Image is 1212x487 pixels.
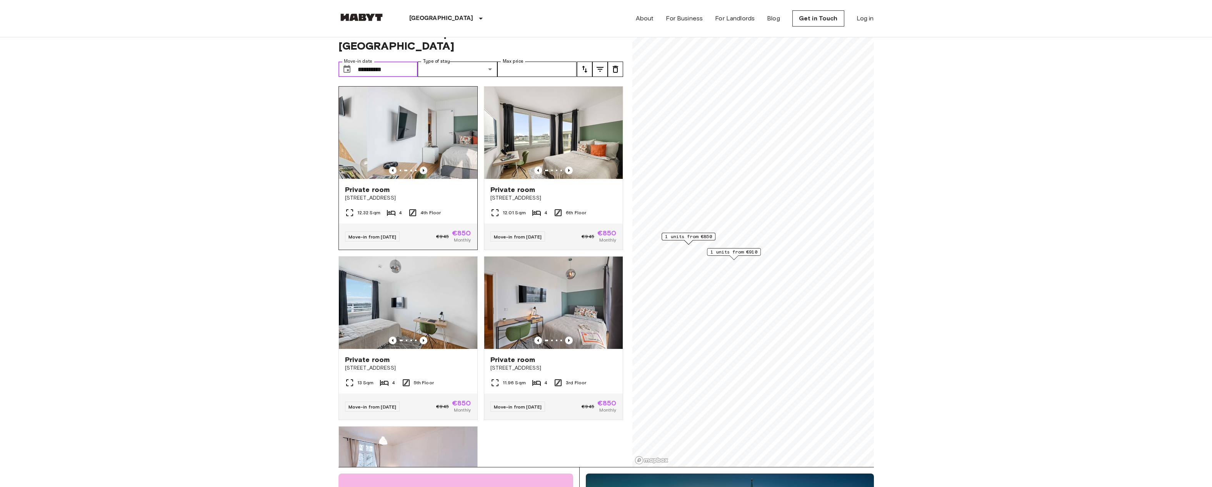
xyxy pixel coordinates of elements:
span: €850 [597,230,617,237]
img: Marketing picture of unit DE-02-021-002-02HF [484,87,623,179]
span: €945 [436,403,449,410]
span: 12.32 Sqm [357,209,380,216]
button: tune [577,62,592,77]
span: Move-in from [DATE] [348,234,397,240]
span: 13 Sqm [357,379,374,386]
img: Marketing picture of unit DE-02-019-002-03HF [484,257,623,349]
a: Marketing picture of unit DE-02-022-003-03HFMarketing picture of unit DE-02-022-003-03HFPrevious ... [338,86,478,250]
img: Marketing picture of unit DE-02-022-003-03HF [367,87,506,179]
span: €945 [582,233,594,240]
button: Previous image [420,167,427,174]
span: 1 units from €850 [665,233,712,240]
button: tune [608,62,623,77]
span: 3rd Floor [566,379,586,386]
span: [STREET_ADDRESS] [490,364,617,372]
span: Move-in from [DATE] [494,234,542,240]
span: 1 units from €910 [710,249,757,255]
button: Previous image [534,337,542,344]
span: Monthly [454,407,471,414]
img: Marketing picture of unit DE-02-022-004-04HF [339,257,477,349]
a: Blog [767,14,780,23]
span: €850 [597,400,617,407]
span: €945 [582,403,594,410]
div: Map marker [662,233,715,245]
label: Type of stay [423,58,450,65]
button: Previous image [420,337,427,344]
button: Previous image [565,167,573,174]
label: Move-in date [344,58,372,65]
span: 4 [544,379,547,386]
span: Private room [490,355,535,364]
a: Marketing picture of unit DE-02-019-002-03HFPrevious imagePrevious imagePrivate room[STREET_ADDRE... [484,256,623,420]
a: About [636,14,654,23]
a: Marketing picture of unit DE-02-022-004-04HFPrevious imagePrevious imagePrivate room[STREET_ADDRE... [338,256,478,420]
canvas: Map [632,17,874,467]
span: €850 [452,400,471,407]
span: €945 [436,233,449,240]
span: Private rooms and apartments for rent in [GEOGRAPHIC_DATA] [338,26,623,52]
span: [STREET_ADDRESS] [490,194,617,202]
a: Get in Touch [792,10,844,27]
button: Previous image [389,337,397,344]
span: [STREET_ADDRESS] [345,194,471,202]
span: 4 [399,209,402,216]
span: Private room [345,185,390,194]
span: 4th Floor [420,209,441,216]
a: Log in [857,14,874,23]
span: 5th Floor [414,379,434,386]
span: 6th Floor [566,209,586,216]
a: Mapbox logo [635,456,669,465]
span: Move-in from [DATE] [494,404,542,410]
span: [STREET_ADDRESS] [345,364,471,372]
a: For Business [666,14,703,23]
button: Previous image [389,167,397,174]
span: 4 [544,209,547,216]
span: Monthly [599,237,616,243]
span: Private room [345,355,390,364]
button: tune [592,62,608,77]
button: Choose date, selected date is 31 Oct 2025 [339,62,355,77]
a: For Landlords [715,14,755,23]
span: 4 [392,379,395,386]
p: [GEOGRAPHIC_DATA] [409,14,473,23]
a: Marketing picture of unit DE-02-021-002-02HFPrevious imagePrevious imagePrivate room[STREET_ADDRE... [484,86,623,250]
div: Map marker [707,248,761,260]
span: Monthly [454,237,471,243]
span: 12.01 Sqm [503,209,526,216]
button: Previous image [534,167,542,174]
span: Monthly [599,407,616,414]
button: Previous image [565,337,573,344]
span: 11.96 Sqm [503,379,526,386]
img: Habyt [338,13,385,21]
span: Private room [490,185,535,194]
span: Move-in from [DATE] [348,404,397,410]
label: Max price [503,58,523,65]
span: €850 [452,230,471,237]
